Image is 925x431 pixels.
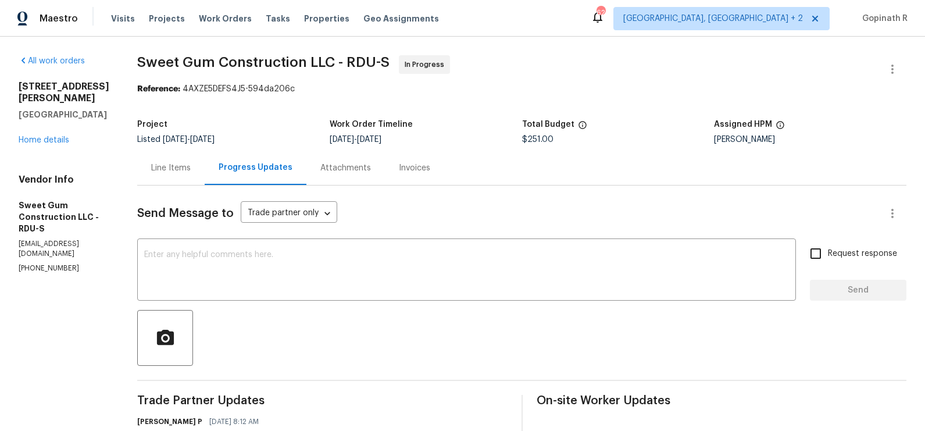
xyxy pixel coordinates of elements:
[266,15,290,23] span: Tasks
[151,162,191,174] div: Line Items
[19,200,109,234] h5: Sweet Gum Construction LLC - RDU-S
[190,136,215,144] span: [DATE]
[597,7,605,19] div: 62
[522,136,553,144] span: $251.00
[776,120,785,136] span: The hpm assigned to this work order.
[111,13,135,24] span: Visits
[137,85,180,93] b: Reference:
[163,136,187,144] span: [DATE]
[399,162,430,174] div: Invoices
[714,136,906,144] div: [PERSON_NAME]
[828,248,897,260] span: Request response
[219,162,292,173] div: Progress Updates
[163,136,215,144] span: -
[714,120,772,129] h5: Assigned HPM
[19,109,109,120] h5: [GEOGRAPHIC_DATA]
[209,416,259,428] span: [DATE] 8:12 AM
[137,136,215,144] span: Listed
[858,13,908,24] span: Gopinath R
[537,395,907,407] span: On-site Worker Updates
[19,136,69,144] a: Home details
[19,81,109,104] h2: [STREET_ADDRESS][PERSON_NAME]
[405,59,449,70] span: In Progress
[623,13,803,24] span: [GEOGRAPHIC_DATA], [GEOGRAPHIC_DATA] + 2
[137,83,906,95] div: 4AXZE5DEFS4J5-594da206c
[19,263,109,273] p: [PHONE_NUMBER]
[19,239,109,259] p: [EMAIL_ADDRESS][DOMAIN_NAME]
[241,204,337,223] div: Trade partner only
[330,120,413,129] h5: Work Order Timeline
[199,13,252,24] span: Work Orders
[304,13,349,24] span: Properties
[137,208,234,219] span: Send Message to
[522,120,574,129] h5: Total Budget
[137,416,202,428] h6: [PERSON_NAME] P
[363,13,439,24] span: Geo Assignments
[330,136,381,144] span: -
[137,55,390,69] span: Sweet Gum Construction LLC - RDU-S
[19,57,85,65] a: All work orders
[330,136,354,144] span: [DATE]
[40,13,78,24] span: Maestro
[578,120,587,136] span: The total cost of line items that have been proposed by Opendoor. This sum includes line items th...
[149,13,185,24] span: Projects
[137,395,508,407] span: Trade Partner Updates
[357,136,381,144] span: [DATE]
[320,162,371,174] div: Attachments
[19,174,109,186] h4: Vendor Info
[137,120,167,129] h5: Project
